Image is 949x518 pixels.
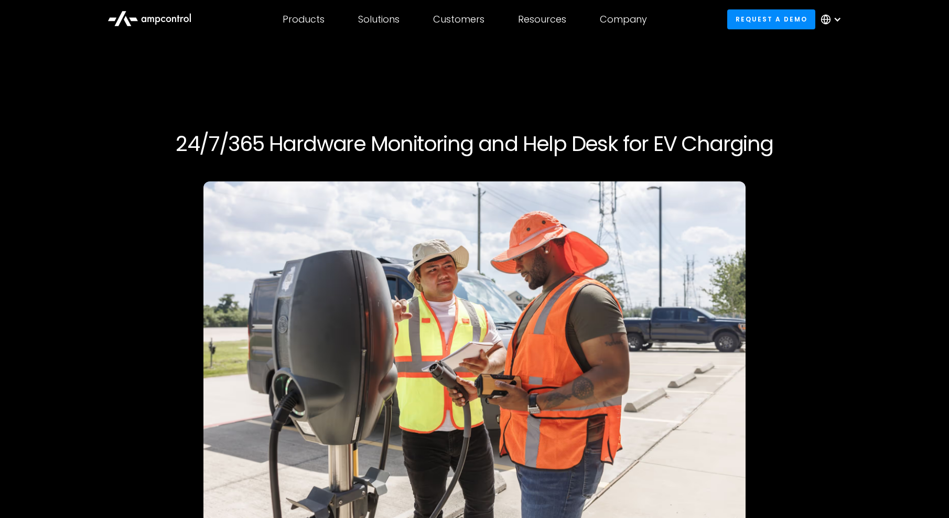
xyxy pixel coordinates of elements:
[727,9,815,29] a: Request a demo
[600,14,647,25] div: Company
[518,14,566,25] div: Resources
[358,14,400,25] div: Solutions
[433,14,484,25] div: Customers
[283,14,325,25] div: Products
[156,131,793,156] h1: 24/7/365 Hardware Monitoring and Help Desk for EV Charging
